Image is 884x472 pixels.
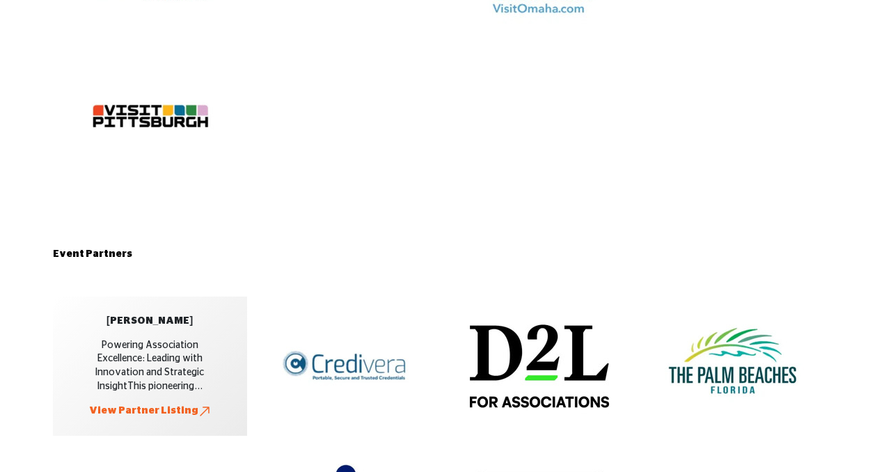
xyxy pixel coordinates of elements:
img: 9e477e8d-7ffc-4215-aaa6-5025c4cfce9c.jpg [470,297,609,436]
h2: Event Partners [53,247,832,262]
a: View Partner Listing [89,404,211,418]
img: 47241229-ede8-4fcc-b8a3-b9930ddc3fcc.jpg [80,52,219,191]
div: Powering Association Excellence: Leading with Innovation and Strategic InsightThis pioneering... [84,339,216,393]
img: 7915212f-3a9c-4595-9a99-4198d0cc0928.jpg [275,297,414,436]
img: b36962df-752c-4749-b3c7-fd7471f40247.jpg [665,297,804,436]
div: [PERSON_NAME] [106,314,193,329]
